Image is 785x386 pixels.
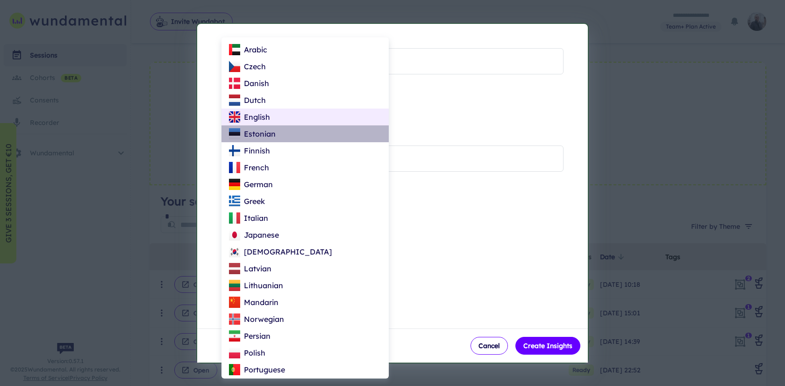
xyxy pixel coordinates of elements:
[229,111,240,123] img: GB
[229,44,240,55] img: AE
[244,347,265,358] p: Polish
[229,297,240,308] img: CN
[229,179,240,190] img: DE
[244,212,268,224] p: Italian
[229,313,240,325] img: NO
[244,128,276,139] p: Estonian
[244,78,269,89] p: Danish
[244,263,271,274] p: Latvian
[244,111,270,123] p: English
[229,95,240,106] img: NL
[229,78,240,89] img: DK
[229,229,240,240] img: JP
[244,280,283,291] p: Lithuanian
[229,364,240,375] img: PT
[229,246,240,257] img: KR
[244,162,269,173] p: French
[244,364,285,375] p: Portuguese
[229,280,240,291] img: LT
[244,145,270,156] p: Finnish
[229,263,240,274] img: LV
[229,128,240,139] img: EE
[229,347,240,358] img: PL
[244,297,278,308] p: Mandarin
[229,196,240,207] img: GR
[244,95,266,106] p: Dutch
[229,162,240,173] img: FR
[244,246,332,257] p: [DEMOGRAPHIC_DATA]
[229,212,240,224] img: IT
[244,44,267,55] p: Arabic
[244,196,265,207] p: Greek
[229,330,240,342] img: IR
[244,61,266,72] p: Czech
[229,61,240,72] img: CZ
[244,313,284,325] p: Norwegian
[244,330,271,342] p: Persian
[244,229,279,240] p: Japanese
[244,179,273,190] p: German
[229,145,240,156] img: FI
